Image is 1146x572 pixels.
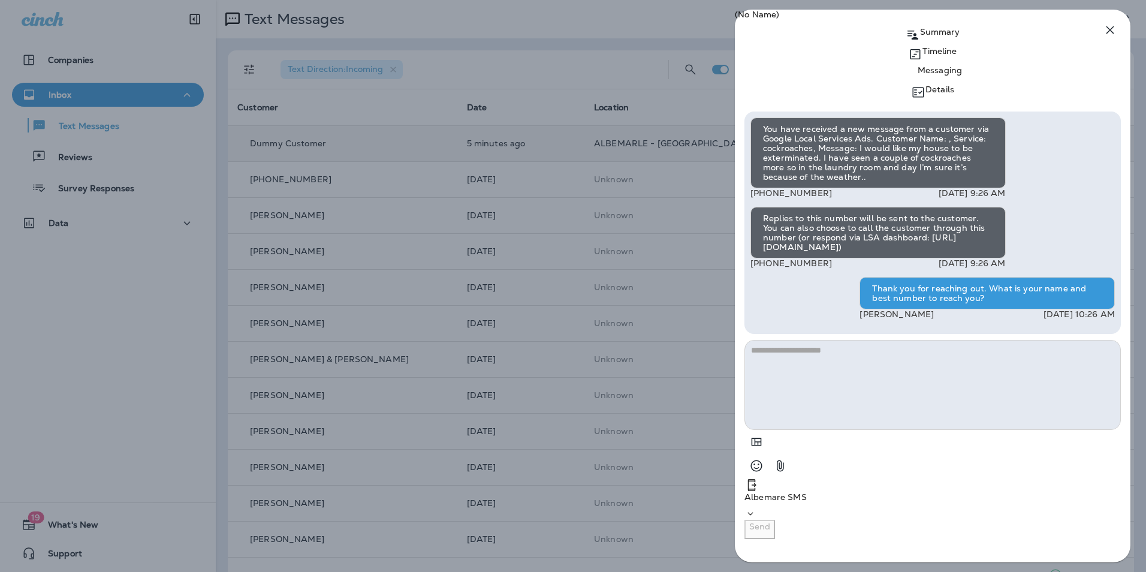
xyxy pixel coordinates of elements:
p: Albemare SMS [744,492,1121,502]
button: Send [744,520,775,539]
p: Send [749,522,770,531]
p: [PHONE_NUMBER] [750,188,832,198]
p: [DATE] 10:26 AM [1044,309,1115,319]
button: Add in a premade template [744,430,768,454]
button: Select an emoji [744,454,768,478]
p: [PERSON_NAME] [860,309,934,319]
p: [DATE] 9:26 AM [939,188,1006,198]
p: Timeline [922,46,957,56]
p: Details [925,85,954,94]
p: (No Name) [735,10,1130,19]
p: Summary [920,27,960,37]
p: Messaging [918,65,962,75]
div: +1 (252) 600-3555 [744,478,1121,520]
p: [PHONE_NUMBER] [750,258,832,268]
p: [DATE] 9:26 AM [939,258,1006,268]
div: You have received a new message from a customer via Google Local Services Ads. Customer Name: , S... [750,118,1006,188]
div: Thank you for reaching out. What is your name and best number to reach you? [860,277,1115,309]
div: Replies to this number will be sent to the customer. You can also choose to call the customer thr... [750,207,1006,258]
